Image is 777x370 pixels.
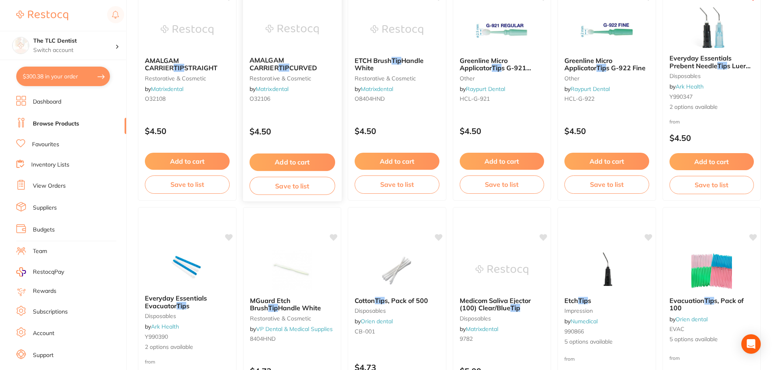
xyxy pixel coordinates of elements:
[564,85,610,93] span: by
[564,318,598,325] span: by
[249,56,335,71] b: AMALGAM CARRIER TIP CURVED
[375,296,385,305] em: Tip
[145,126,230,136] p: $4.50
[145,294,230,309] b: Everyday Essentials Evacuator Tips
[33,287,56,295] a: Rewards
[460,56,508,72] span: Greenline Micro Applicator
[33,204,57,212] a: Suppliers
[145,153,230,170] button: Add to cart
[174,64,184,72] em: TIP
[564,175,649,193] button: Save to list
[278,64,289,72] em: TIP
[33,268,64,276] span: RestocqPay
[669,325,684,333] span: EVAC
[476,10,528,50] img: Greenline Micro Applicator Tips G-921 Regular
[606,64,646,72] span: s G-922 Fine
[460,297,545,312] b: Medicom Saliva Ejector (100) Clear/Blue Tip
[392,56,401,65] em: Tip
[145,333,168,340] span: Y990390
[249,95,270,102] span: O32106
[355,75,439,82] small: restorative & cosmetic
[476,250,528,290] img: Medicom Saliva Ejector (100) Clear/Blue Tip
[355,95,385,102] span: O8404HND
[16,67,110,86] button: $300.38 in your order
[278,304,321,312] span: Handle White
[460,95,490,102] span: HCL-G-921
[355,56,392,65] span: ETCH Brush
[33,351,54,359] a: Support
[685,250,738,290] img: Evacuation Tips, Pack of 100
[33,247,47,255] a: Team
[564,57,649,72] b: Greenline Micro Applicator Tips G-922 Fine
[466,85,505,93] a: Raypurt Dental
[33,329,54,338] a: Account
[145,56,179,72] span: AMALGAM CARRIER
[370,10,423,50] img: ETCH Brush Tip Handle White
[33,308,68,316] a: Subscriptions
[669,54,754,69] b: Everyday Essentials Prebent Needle Tips Luer Lock
[564,307,649,314] small: impression
[145,75,230,82] small: restorative & cosmetic
[370,250,423,290] img: Cotton Tips, Pack of 500
[669,119,680,125] span: from
[289,64,317,72] span: CURVED
[184,64,217,72] span: STRAIGHT
[145,343,230,351] span: 2 options available
[669,153,754,170] button: Add to cart
[33,182,66,190] a: View Orders
[669,296,744,312] span: s, Pack of 100
[460,85,505,93] span: by
[466,325,498,333] a: Matrixdental
[250,296,291,312] span: MGuard Etch Brush
[676,83,704,90] a: Ark Health
[564,56,612,72] span: Greenline Micro Applicator
[33,37,115,45] h4: The TLC Dentist
[16,267,26,277] img: RestocqPay
[669,103,754,111] span: 2 options available
[249,177,335,195] button: Save to list
[161,10,213,50] img: AMALGAM CARRIER TIP STRAIGHT
[741,334,761,354] div: Open Intercom Messenger
[564,338,649,346] span: 5 options available
[249,85,288,93] span: by
[669,54,732,69] span: Everyday Essentials Prebent Needle
[13,37,29,54] img: The TLC Dentist
[161,247,213,288] img: Everyday Essentials Evacuator Tips
[266,250,319,290] img: MGuard Etch Brush Tip Handle White
[460,315,545,322] small: disposables
[564,296,578,305] span: Etch
[145,323,179,330] span: by
[460,75,545,82] small: other
[669,83,704,90] span: by
[460,126,545,136] p: $4.50
[460,153,545,170] button: Add to cart
[250,315,335,322] small: restorative & cosmetic
[355,297,439,304] b: Cotton Tips, Pack of 500
[564,95,594,102] span: HCL-G-922
[33,120,79,128] a: Browse Products
[580,10,633,50] img: Greenline Micro Applicator Tips G-922 Fine
[669,93,693,100] span: Y990347
[578,296,588,305] em: Tip
[460,175,545,193] button: Save to list
[460,296,531,312] span: Medicom Saliva Ejector (100) Clear/Blue
[355,153,439,170] button: Add to cart
[355,175,439,193] button: Save to list
[564,328,584,335] span: 990866
[256,85,288,93] a: Matrixdental
[145,85,183,93] span: by
[669,73,754,79] small: disposables
[145,175,230,193] button: Save to list
[355,318,393,325] span: by
[669,335,754,344] span: 5 options available
[669,355,680,361] span: from
[145,95,166,102] span: O32108
[145,294,207,309] span: Everyday Essentials Evacuator
[250,325,333,333] span: by
[249,56,284,72] span: AMALGAM CARRIER
[460,57,545,72] b: Greenline Micro Applicator Tips G-921 Regular
[145,57,230,72] b: AMALGAM CARRIER TIP STRAIGHT
[16,6,68,25] a: Restocq Logo
[385,296,428,305] span: s, Pack of 500
[355,328,375,335] span: CB-001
